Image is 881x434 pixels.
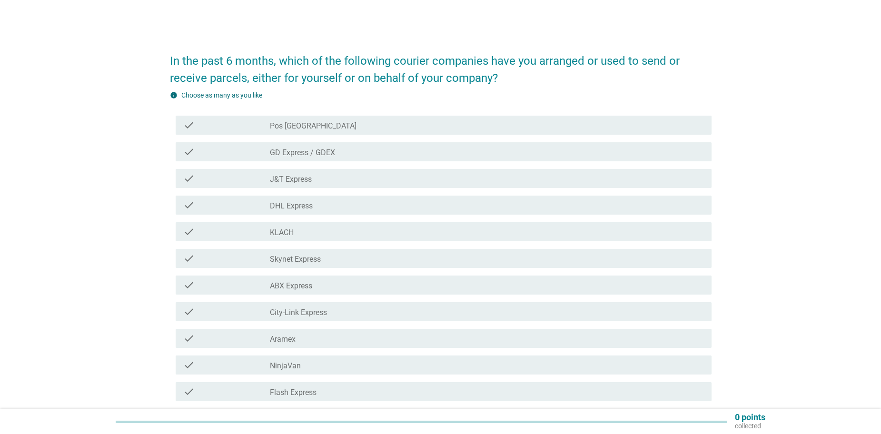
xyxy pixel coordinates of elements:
[270,361,301,371] label: NinjaVan
[183,279,195,291] i: check
[270,255,321,264] label: Skynet Express
[170,43,712,87] h2: In the past 6 months, which of the following courier companies have you arranged or used to send ...
[183,146,195,158] i: check
[270,335,296,344] label: Aramex
[183,306,195,317] i: check
[270,201,313,211] label: DHL Express
[183,119,195,131] i: check
[183,199,195,211] i: check
[270,121,356,131] label: Pos [GEOGRAPHIC_DATA]
[170,91,178,99] i: info
[181,91,262,99] label: Choose as many as you like
[183,173,195,184] i: check
[270,228,294,237] label: KLACH
[270,281,312,291] label: ABX Express
[270,175,312,184] label: J&T Express
[270,148,335,158] label: GD Express / GDEX
[183,386,195,397] i: check
[270,308,327,317] label: City-Link Express
[735,422,765,430] p: collected
[735,413,765,422] p: 0 points
[183,253,195,264] i: check
[270,388,317,397] label: Flash Express
[183,333,195,344] i: check
[183,226,195,237] i: check
[183,359,195,371] i: check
